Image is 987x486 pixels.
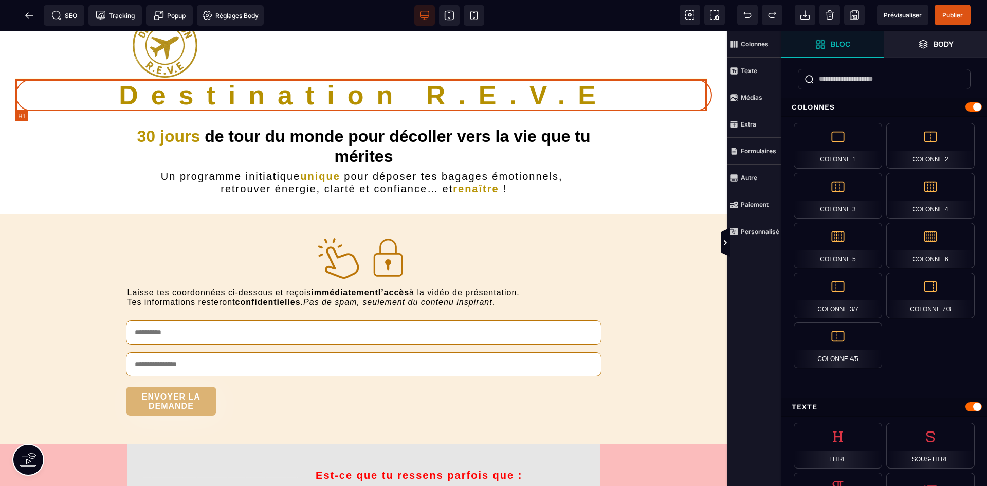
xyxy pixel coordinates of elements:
div: Colonne 2 [886,123,975,169]
h1: de tour du monde pour décoller vers la vie que tu mérites [127,96,600,139]
strong: Personnalisé [741,228,779,236]
div: Sous-titre [886,423,975,469]
button: ENVOYER LA DEMANDE [126,356,216,385]
div: Titre [794,423,882,469]
span: Voir les composants [680,5,700,25]
span: Prévisualiser [884,11,922,19]
span: Capture d'écran [704,5,725,25]
strong: Formulaires [741,147,776,155]
img: 6e4d6bb492642af8febf9bbbab80ad66_finger.png [314,203,363,252]
div: Colonne 4/5 [794,322,882,368]
span: Autre [727,165,781,191]
span: Créer une alerte modale [146,5,193,26]
span: Importer [795,5,815,25]
i: Pas de spam, seulement du contenu inspirant [303,267,492,276]
div: Colonne 6 [886,223,975,268]
strong: Colonnes [741,40,769,48]
span: Extra [727,111,781,138]
b: immédiatement [311,257,378,266]
div: Colonne 4 [886,173,975,219]
span: Voir bureau [414,5,435,26]
span: Paiement [727,191,781,218]
strong: Texte [741,67,757,75]
span: Tracking [96,10,135,21]
span: Réglages Body [202,10,259,21]
span: Personnalisé [727,218,781,245]
span: Favicon [197,5,264,26]
span: Enregistrer le contenu [935,5,971,25]
div: Colonne 5 [794,223,882,268]
span: SEO [51,10,77,21]
span: Métadata SEO [44,5,84,26]
div: Colonne 3/7 [794,273,882,318]
span: Formulaires [727,138,781,165]
span: Ouvrir les blocs [781,31,884,58]
b: l’accès [378,257,409,266]
div: Colonnes [781,98,987,117]
div: Colonne 1 [794,123,882,169]
span: Médias [727,84,781,111]
strong: Extra [741,120,756,128]
span: Afficher les vues [781,228,792,259]
strong: Paiement [741,201,769,208]
span: Texte [727,58,781,84]
div: Texte [781,398,987,417]
span: Retour [19,5,40,26]
span: Popup [154,10,186,21]
text: Laisse tes coordonnées ci-dessous et reçois à la vidéo de présentation. Tes informations resteron... [127,254,600,279]
span: Voir mobile [464,5,484,26]
span: Aperçu [877,5,928,25]
span: Défaire [737,5,758,25]
span: Nettoyage [819,5,840,25]
span: Colonnes [727,31,781,58]
h2: Un programme initiatique pour déposer tes bagages émotionnels, retrouver énergie, clarté et confi... [127,139,600,164]
span: Ouvrir les calques [884,31,987,58]
strong: Bloc [831,40,850,48]
span: Voir tablette [439,5,460,26]
img: 39d130436b8bf47ad0c60528f83477c9_padlock.png [363,202,413,252]
span: Publier [942,11,963,19]
div: Colonne 7/3 [886,273,975,318]
strong: Autre [741,174,757,182]
span: Rétablir [762,5,782,25]
strong: Médias [741,94,762,101]
div: Colonne 3 [794,173,882,219]
span: Code de suivi [88,5,142,26]
span: Enregistrer [844,5,865,25]
strong: Body [934,40,954,48]
b: confidentielles [235,267,301,276]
